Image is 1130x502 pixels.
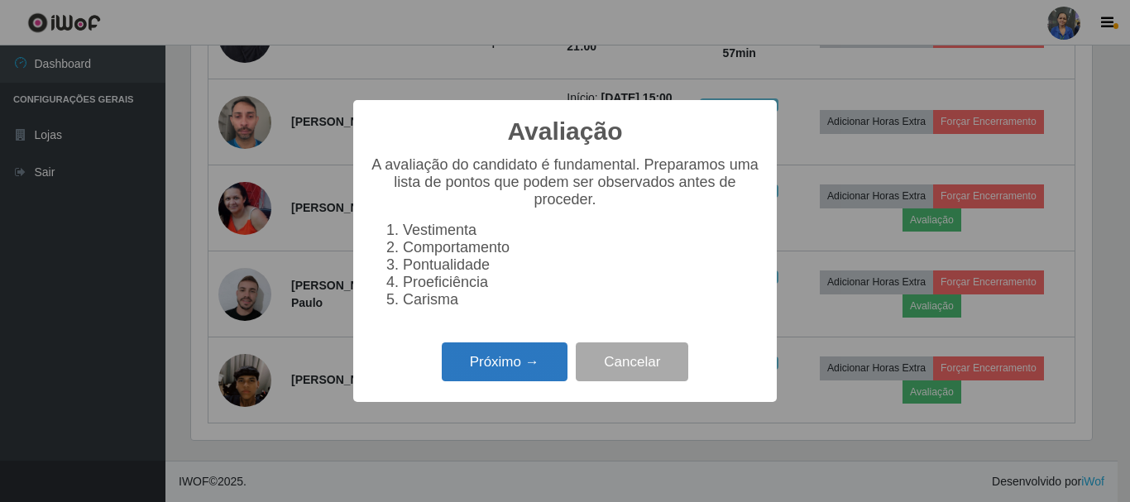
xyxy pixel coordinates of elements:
[576,342,688,381] button: Cancelar
[442,342,567,381] button: Próximo →
[508,117,623,146] h2: Avaliação
[403,291,760,308] li: Carisma
[403,274,760,291] li: Proeficiência
[403,239,760,256] li: Comportamento
[403,256,760,274] li: Pontualidade
[370,156,760,208] p: A avaliação do candidato é fundamental. Preparamos uma lista de pontos que podem ser observados a...
[403,222,760,239] li: Vestimenta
